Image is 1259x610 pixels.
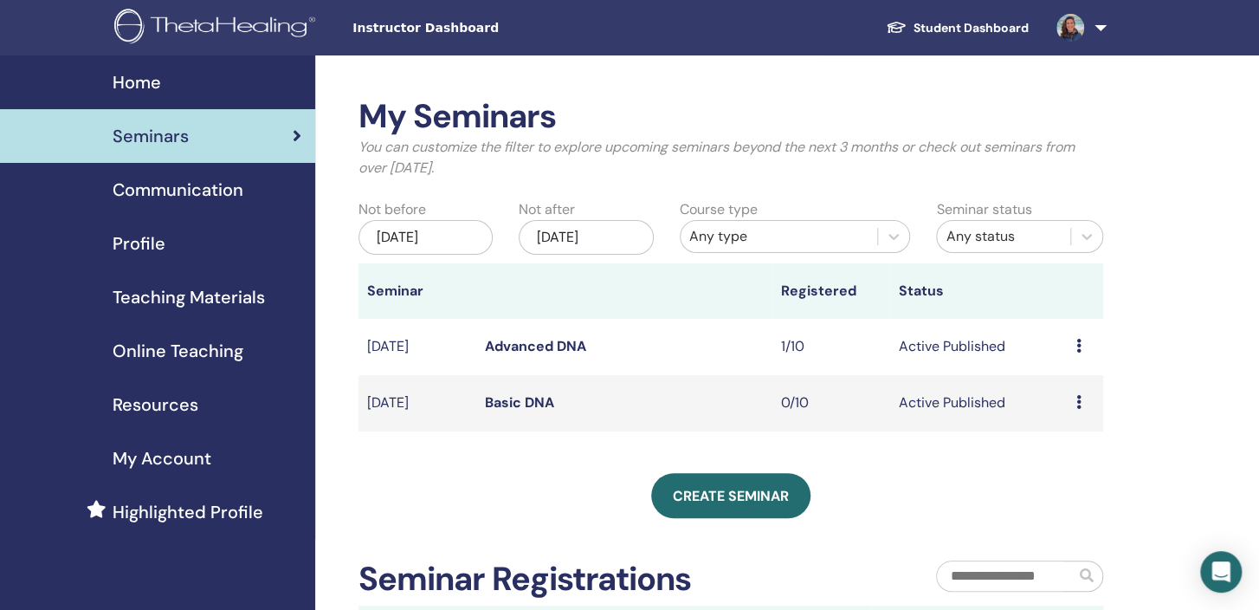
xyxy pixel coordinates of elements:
a: Student Dashboard [872,12,1043,44]
div: Any status [946,226,1062,247]
div: [DATE] [358,220,494,255]
span: Create seminar [673,487,789,505]
td: [DATE] [358,319,477,375]
span: Home [113,69,161,95]
label: Not before [358,199,426,220]
td: [DATE] [358,375,477,432]
label: Not after [519,199,575,220]
h2: My Seminars [358,97,1104,137]
h2: Seminar Registrations [358,560,692,600]
td: 1/10 [772,319,891,375]
th: Registered [772,263,891,319]
span: Seminars [113,123,189,149]
a: Create seminar [651,473,810,518]
span: Online Teaching [113,338,243,364]
td: Active Published [890,319,1068,375]
div: Open Intercom Messenger [1200,551,1242,593]
span: Highlighted Profile [113,499,263,525]
span: Instructor Dashboard [352,19,612,37]
label: Seminar status [936,199,1031,220]
a: Basic DNA [485,393,554,412]
div: [DATE] [519,220,654,255]
th: Status [890,263,1068,319]
span: Communication [113,177,243,203]
span: Profile [113,230,165,256]
div: Any type [689,226,869,247]
span: Teaching Materials [113,284,265,310]
span: Resources [113,392,198,418]
span: My Account [113,445,211,471]
td: 0/10 [772,375,891,432]
a: Advanced DNA [485,337,586,355]
img: logo.png [114,9,321,48]
td: Active Published [890,375,1068,432]
img: graduation-cap-white.svg [886,20,907,35]
label: Course type [680,199,758,220]
th: Seminar [358,263,477,319]
p: You can customize the filter to explore upcoming seminars beyond the next 3 months or check out s... [358,137,1104,178]
img: default.jpg [1056,14,1084,42]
